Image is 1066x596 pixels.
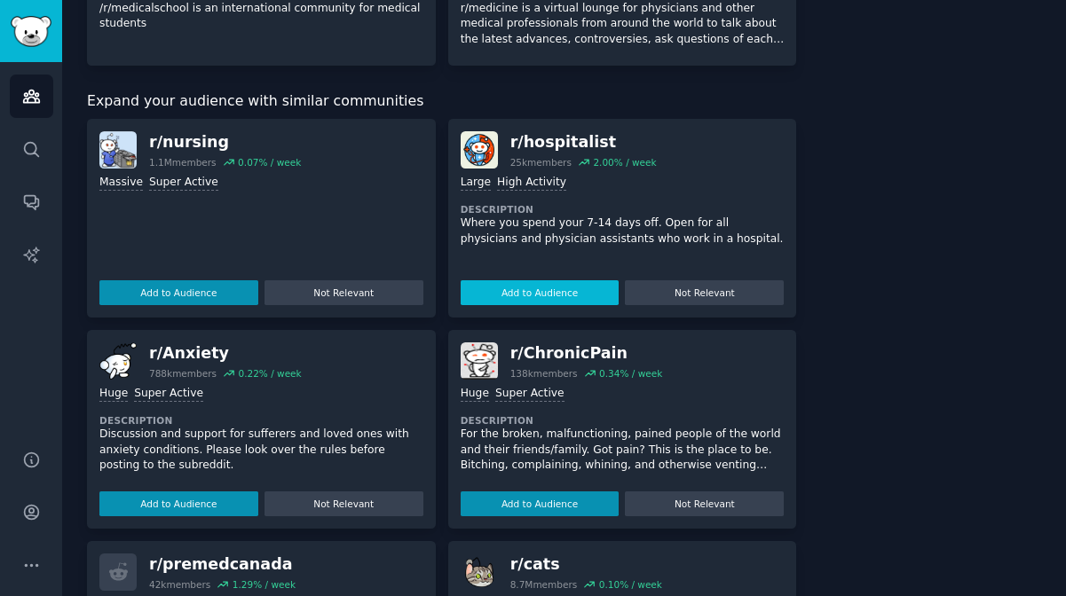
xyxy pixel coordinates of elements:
[149,553,296,576] div: r/ premedcanada
[510,156,572,169] div: 25k members
[461,131,498,169] img: hospitalist
[99,414,423,427] dt: Description
[461,386,489,403] div: Huge
[233,578,296,591] div: 1.29 % / week
[99,131,137,169] img: nursing
[238,156,301,169] div: 0.07 % / week
[11,16,51,47] img: GummySearch logo
[461,414,785,427] dt: Description
[510,342,663,365] div: r/ ChronicPain
[510,553,662,576] div: r/ cats
[593,156,656,169] div: 2.00 % / week
[149,367,217,380] div: 788k members
[149,156,217,169] div: 1.1M members
[461,342,498,380] img: ChronicPain
[99,1,423,32] p: /r/medicalschool is an international community for medical students
[99,427,423,474] p: Discussion and support for sufferers and loved ones with anxiety conditions. Please look over the...
[461,203,785,216] dt: Description
[149,578,210,591] div: 42k members
[625,491,784,516] button: Not Relevant
[495,386,565,403] div: Super Active
[99,175,143,192] div: Massive
[87,90,423,113] span: Expand your audience with similar communities
[99,342,137,380] img: Anxiety
[510,578,578,591] div: 8.7M members
[461,280,620,305] button: Add to Audience
[149,175,218,192] div: Super Active
[461,216,785,247] p: Where you spend your 7-14 days off. Open for all physicians and physician assistants who work in ...
[134,386,203,403] div: Super Active
[265,280,423,305] button: Not Relevant
[265,491,423,516] button: Not Relevant
[238,367,301,380] div: 0.22 % / week
[599,578,662,591] div: 0.10 % / week
[510,367,578,380] div: 138k members
[99,491,258,516] button: Add to Audience
[461,1,785,48] p: r/medicine is a virtual lounge for physicians and other medical professionals from around the wor...
[625,280,784,305] button: Not Relevant
[461,427,785,474] p: For the broken, malfunctioning, pained people of the world and their friends/family. Got pain? Th...
[461,491,620,516] button: Add to Audience
[461,553,498,591] img: cats
[99,386,128,403] div: Huge
[497,175,566,192] div: High Activity
[599,367,662,380] div: 0.34 % / week
[461,175,491,192] div: Large
[149,131,301,153] div: r/ nursing
[99,280,258,305] button: Add to Audience
[149,342,302,365] div: r/ Anxiety
[510,131,657,153] div: r/ hospitalist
